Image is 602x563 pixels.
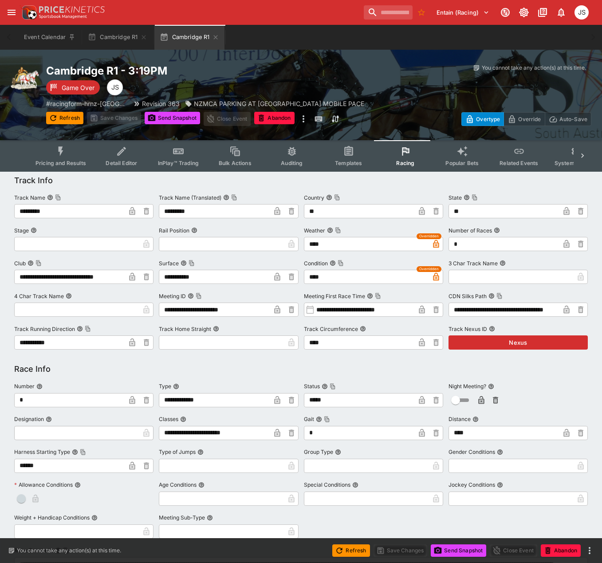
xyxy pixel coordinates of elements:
span: Mark an event as closed and abandoned. [541,545,581,554]
p: Weather [304,227,325,234]
button: Toggle light/dark mode [516,4,532,20]
button: Copy To Clipboard [335,227,341,233]
button: Connected to PK [497,4,513,20]
button: Classes [180,416,186,422]
button: Track NameCopy To Clipboard [47,194,53,201]
p: Harness Starting Type [14,448,70,456]
p: Stage [14,227,29,234]
button: 3 Char Track Name [500,260,506,266]
p: Weight + Handicap Conditions [14,514,90,521]
p: 4 Char Track Name [14,292,64,300]
button: Distance [472,416,479,422]
button: Copy To Clipboard [80,449,86,455]
button: Send Snapshot [431,544,486,557]
button: Refresh [46,112,83,124]
button: Rail Position [191,227,197,233]
button: Auto-Save [545,112,591,126]
img: PriceKinetics [39,6,105,13]
button: Abandon [541,544,581,557]
h5: Race Info [14,364,51,374]
button: Copy To Clipboard [496,293,503,299]
button: Night Meeting? [488,383,494,390]
p: Revision 363 [142,99,180,108]
button: Track Name (Translated)Copy To Clipboard [223,194,229,201]
button: Allowance Conditions [75,482,81,488]
button: Track Nexus ID [489,326,495,332]
p: Overtype [476,114,500,124]
button: Copy To Clipboard [189,260,195,266]
button: more [298,112,309,126]
p: Track Circumference [304,325,358,333]
button: Weight + Handicap Conditions [91,515,98,521]
button: Send Snapshot [145,112,200,124]
button: Gender Conditions [497,449,503,455]
span: Templates [335,160,362,166]
span: Related Events [500,160,538,166]
span: InPlay™ Trading [158,160,199,166]
span: System Controls [555,160,598,166]
button: Copy To Clipboard [231,194,237,201]
p: Meeting First Race Time [304,292,365,300]
div: John Seaton [107,79,123,95]
button: Overtype [461,112,504,126]
button: Track Home Straight [213,326,219,332]
p: Game Over [62,83,94,92]
p: Jockey Conditions [449,481,495,488]
img: harness_racing.png [11,64,39,92]
button: Track Circumference [360,326,366,332]
button: Refresh [332,544,370,557]
p: Meeting Sub-Type [159,514,205,521]
img: Sportsbook Management [39,15,87,19]
p: Country [304,194,324,201]
p: Track Name [14,194,45,201]
p: Meeting ID [159,292,186,300]
p: Track Name (Translated) [159,194,221,201]
p: Group Type [304,448,333,456]
button: Jockey Conditions [497,482,503,488]
p: Track Running Direction [14,325,75,333]
img: PriceKinetics Logo [20,4,37,21]
button: Copy To Clipboard [338,260,344,266]
button: 4 Char Track Name [66,293,72,299]
span: Overridden [419,233,439,239]
p: Number of Races [449,227,492,234]
button: SurfaceCopy To Clipboard [181,260,187,266]
span: Detail Editor [106,160,137,166]
p: Type of Jumps [159,448,196,456]
button: Select Tenant [431,5,495,20]
button: CountryCopy To Clipboard [326,194,332,201]
p: You cannot take any action(s) at this time. [17,547,121,555]
span: Popular Bets [445,160,479,166]
p: Club [14,260,26,267]
span: Racing [396,160,414,166]
p: Status [304,382,320,390]
button: Copy To Clipboard [330,383,336,390]
p: 3 Char Track Name [449,260,498,267]
button: Number of Races [494,227,500,233]
button: Copy To Clipboard [85,326,91,332]
button: Copy To Clipboard [472,194,478,201]
p: Type [159,382,171,390]
p: Auto-Save [559,114,587,124]
button: Type of Jumps [197,449,204,455]
button: Meeting IDCopy To Clipboard [188,293,194,299]
button: Designation [46,416,52,422]
p: Special Conditions [304,481,350,488]
button: John Seaton [572,3,591,22]
button: Harness Starting TypeCopy To Clipboard [72,449,78,455]
button: open drawer [4,4,20,20]
p: Distance [449,415,471,423]
h5: Track Info [14,175,53,185]
p: Allowance Conditions [14,481,73,488]
p: NZMCA PARKING AT [GEOGRAPHIC_DATA] MOBILE PACE [194,99,364,108]
button: Copy To Clipboard [55,194,61,201]
p: CDN Silks Path [449,292,487,300]
button: No Bookmarks [414,5,429,20]
p: Classes [159,415,178,423]
h2: Copy To Clipboard [46,64,364,78]
button: ConditionCopy To Clipboard [330,260,336,266]
button: Event Calendar [19,25,81,50]
p: Surface [159,260,179,267]
span: Pricing and Results [35,160,86,166]
button: Copy To Clipboard [334,194,340,201]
